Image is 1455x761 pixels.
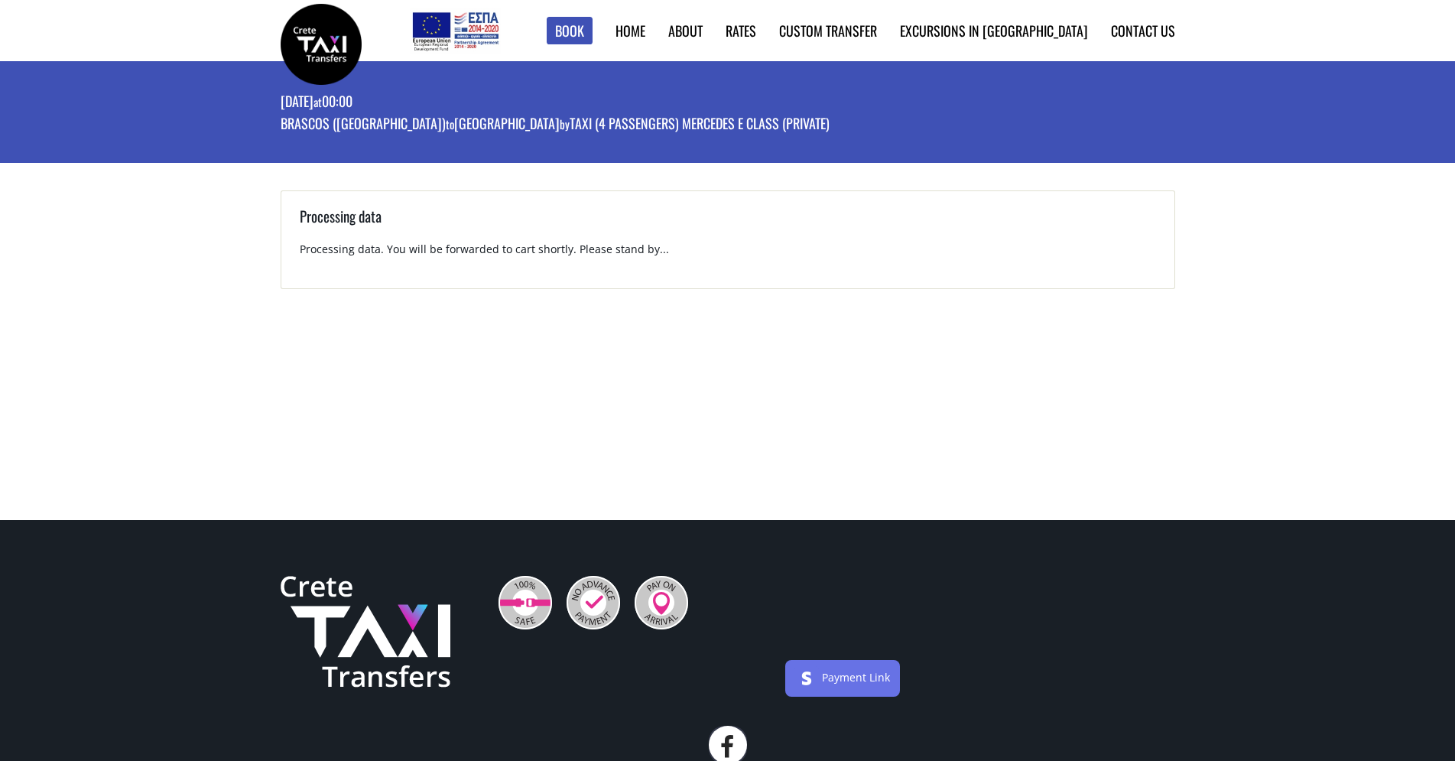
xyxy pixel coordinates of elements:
img: No Advance Payment [567,576,620,629]
img: e-bannersEUERDF180X90.jpg [410,8,501,54]
img: Pay On Arrival [635,576,688,629]
a: About [668,21,703,41]
p: Processing data. You will be forwarded to cart shortly. Please stand by... [300,242,1156,270]
p: Brascos ([GEOGRAPHIC_DATA]) [GEOGRAPHIC_DATA] Taxi (4 passengers) Mercedes E Class (private) [281,114,830,136]
a: Contact us [1111,21,1175,41]
a: Rates [726,21,756,41]
a: Excursions in [GEOGRAPHIC_DATA] [900,21,1088,41]
a: Crete Taxi Transfers | Booking page | Crete Taxi Transfers [281,34,362,50]
a: Home [615,21,645,41]
img: Crete Taxi Transfers | Booking page | Crete Taxi Transfers [281,4,362,85]
a: Custom Transfer [779,21,877,41]
a: Payment Link [822,670,890,685]
img: Crete Taxi Transfers [281,576,450,688]
img: 100% Safe [499,576,552,629]
h3: Processing data [300,206,1156,242]
p: [DATE] 00:00 [281,92,830,114]
small: to [446,115,454,132]
img: stripe [794,666,819,691]
a: Book [547,17,593,45]
small: by [560,115,570,132]
small: at [313,93,322,110]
